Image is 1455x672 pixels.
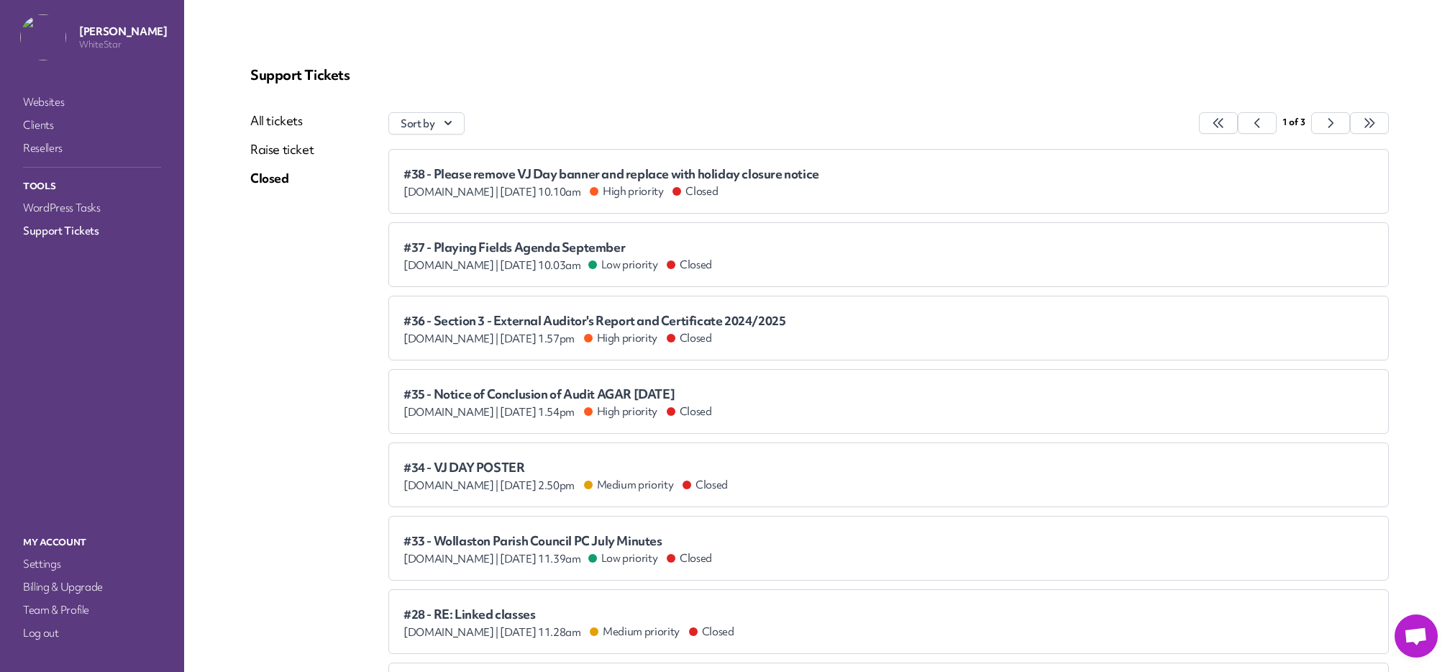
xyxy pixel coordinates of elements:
[20,92,164,112] a: Websites
[250,66,1389,83] p: Support Tickets
[403,534,712,548] span: #33 - Wollaston Parish Council PC July Minutes
[388,516,1389,581] a: #33 - Wollaston Parish Council PC July Minutes [DOMAIN_NAME] | [DATE] 11.39amLow priority Closed
[20,221,164,241] a: Support Tickets
[403,460,728,475] span: #34 - VJ DAY POSTER
[674,184,718,199] span: Closed
[591,184,663,199] span: High priority
[388,589,1389,654] a: #28 - RE: Linked classes [DOMAIN_NAME] | [DATE] 11.28am Medium priority Closed
[403,625,734,640] div: [DATE] 11.28am
[403,478,728,493] div: [DATE] 2.50pm
[20,532,164,551] p: My Account
[20,138,164,158] a: Resellers
[20,600,164,620] a: Team & Profile
[403,258,712,273] div: [DATE] 10.03am
[403,184,819,199] div: [DATE] 10.10am
[403,331,785,346] div: [DATE] 1.57pm
[388,112,465,135] button: Sort by
[388,442,1389,507] a: #34 - VJ DAY POSTER [DOMAIN_NAME] | [DATE] 2.50pm Medium priority Closed
[668,331,712,345] span: Closed
[388,296,1389,360] a: #36 - Section 3 - External Auditor's Report and Certificate 2024/2025 [DOMAIN_NAME] | [DATE] 1.57...
[20,115,164,135] a: Clients
[388,222,1389,287] a: #37 - Playing Fields Agenda September [DOMAIN_NAME] | [DATE] 10.03amLow priority Closed
[403,185,498,199] span: [DOMAIN_NAME] |
[79,24,167,39] p: [PERSON_NAME]
[20,198,164,218] a: WordPress Tasks
[20,577,164,597] a: Billing & Upgrade
[403,332,498,345] span: [DOMAIN_NAME] |
[403,625,498,639] span: [DOMAIN_NAME] |
[590,551,658,566] span: Low priority
[1395,614,1438,658] a: Open chat
[690,625,734,639] span: Closed
[1282,116,1305,127] span: 1 of 3
[585,331,657,345] span: High priority
[20,554,164,574] a: Settings
[668,404,712,419] span: Closed
[585,478,674,492] span: Medium priority
[585,404,657,419] span: High priority
[250,112,314,130] a: All tickets
[403,314,785,328] span: #36 - Section 3 - External Auditor's Report and Certificate 2024/2025
[403,607,734,622] span: #28 - RE: Linked classes
[668,551,712,566] span: Closed
[403,551,712,566] div: [DATE] 11.39am
[388,369,1389,434] a: #35 - Notice of Conclusion of Audit AGAR [DATE] [DOMAIN_NAME] | [DATE] 1.54pm High priority Closed
[403,387,712,401] span: #35 - Notice of Conclusion of Audit AGAR [DATE]
[403,478,498,492] span: [DOMAIN_NAME] |
[403,405,498,419] span: [DOMAIN_NAME] |
[668,258,712,272] span: Closed
[79,39,167,50] p: WhiteStar
[590,258,658,272] span: Low priority
[403,404,712,419] div: [DATE] 1.54pm
[388,149,1389,214] a: #38 - Please remove VJ Day banner and replace with holiday closure notice [DOMAIN_NAME] | [DATE] ...
[250,141,314,158] a: Raise ticket
[20,176,164,195] p: Tools
[684,478,728,492] span: Closed
[403,258,498,272] span: [DOMAIN_NAME] |
[591,625,680,639] span: Medium priority
[250,170,314,187] a: Closed
[403,552,498,566] span: [DOMAIN_NAME] |
[403,240,712,255] span: #37 - Playing Fields Agenda September
[20,623,164,643] a: Log out
[403,167,819,181] span: #38 - Please remove VJ Day banner and replace with holiday closure notice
